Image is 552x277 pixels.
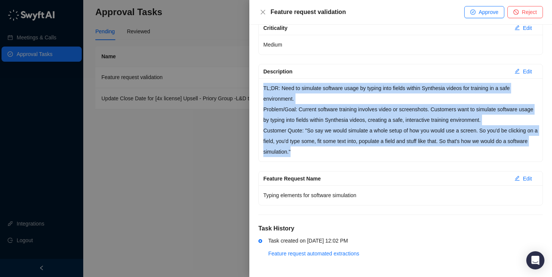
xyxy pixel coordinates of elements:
[268,251,359,257] a: Feature request automated extractions
[523,174,532,183] span: Edit
[470,9,476,15] span: check-circle
[479,8,498,16] span: Approve
[258,8,267,17] button: Close
[268,238,348,244] span: Task created on [DATE] 12:02 PM
[522,8,537,16] span: Reject
[513,9,519,15] span: stop
[258,224,543,233] h5: Task History
[271,8,464,17] div: Feature request validation
[508,65,538,78] button: Edit
[523,24,532,32] span: Edit
[263,67,508,76] div: Description
[263,125,538,157] p: Customer Quote: "So say we would simulate a whole setup of how you would use a screen. So you'd b...
[263,190,538,201] p: Typing elements for software simulation
[263,24,508,32] div: Criticality
[523,67,532,76] span: Edit
[263,104,538,125] p: Problem/Goal: Current software training involves video or screenshots. Customers want to simulate...
[260,9,266,15] span: close
[508,22,538,34] button: Edit
[263,83,538,104] p: TL;DR: Need to simulate software usage by typing into fields within Synthesia videos for training...
[263,39,538,50] p: Medium
[508,173,538,185] button: Edit
[526,251,544,269] div: Open Intercom Messenger
[515,25,520,30] span: edit
[464,6,504,18] button: Approve
[263,174,508,183] div: Feature Request Name
[507,6,543,18] button: Reject
[515,176,520,181] span: edit
[515,68,520,74] span: edit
